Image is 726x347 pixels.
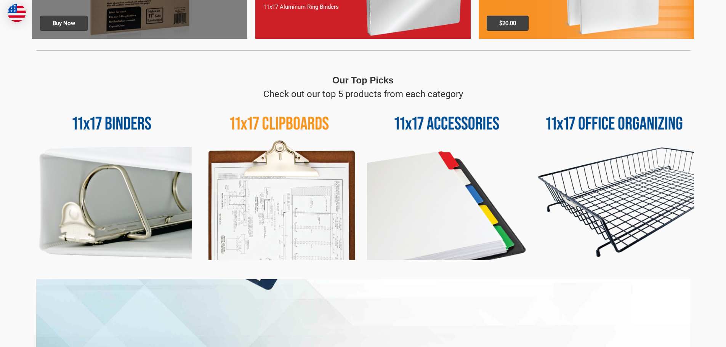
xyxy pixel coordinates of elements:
[200,101,359,261] img: 11x17 Clipboards
[40,16,88,31] span: Buy Now
[367,101,527,261] img: 11x17 Accessories
[487,16,529,31] span: $20.00
[263,87,463,101] p: Check out our top 5 products from each category
[8,4,26,22] img: duty and tax information for United States
[332,74,394,87] p: Our Top Picks
[535,101,694,261] img: 11x17 Office Organizing
[263,3,463,11] p: 11x17 Aluminum Ring Binders
[32,101,192,261] img: 11x17 Binders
